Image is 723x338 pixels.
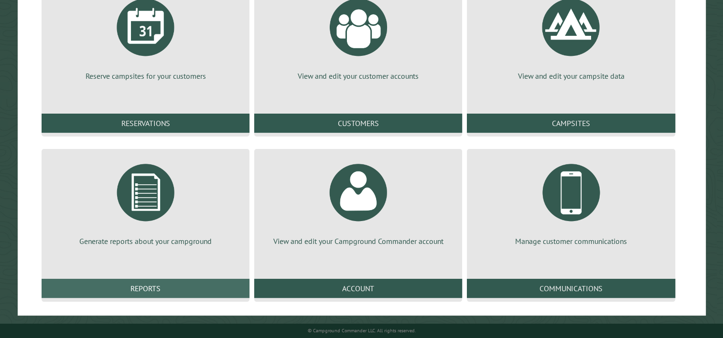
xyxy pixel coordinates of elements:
[266,71,451,81] p: View and edit your customer accounts
[266,236,451,246] p: View and edit your Campground Commander account
[53,236,238,246] p: Generate reports about your campground
[266,157,451,246] a: View and edit your Campground Commander account
[42,279,249,298] a: Reports
[53,157,238,246] a: Generate reports about your campground
[42,114,249,133] a: Reservations
[478,71,663,81] p: View and edit your campsite data
[254,279,462,298] a: Account
[467,279,675,298] a: Communications
[254,114,462,133] a: Customers
[478,236,663,246] p: Manage customer communications
[53,71,238,81] p: Reserve campsites for your customers
[467,114,675,133] a: Campsites
[478,157,663,246] a: Manage customer communications
[308,327,416,334] small: © Campground Commander LLC. All rights reserved.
